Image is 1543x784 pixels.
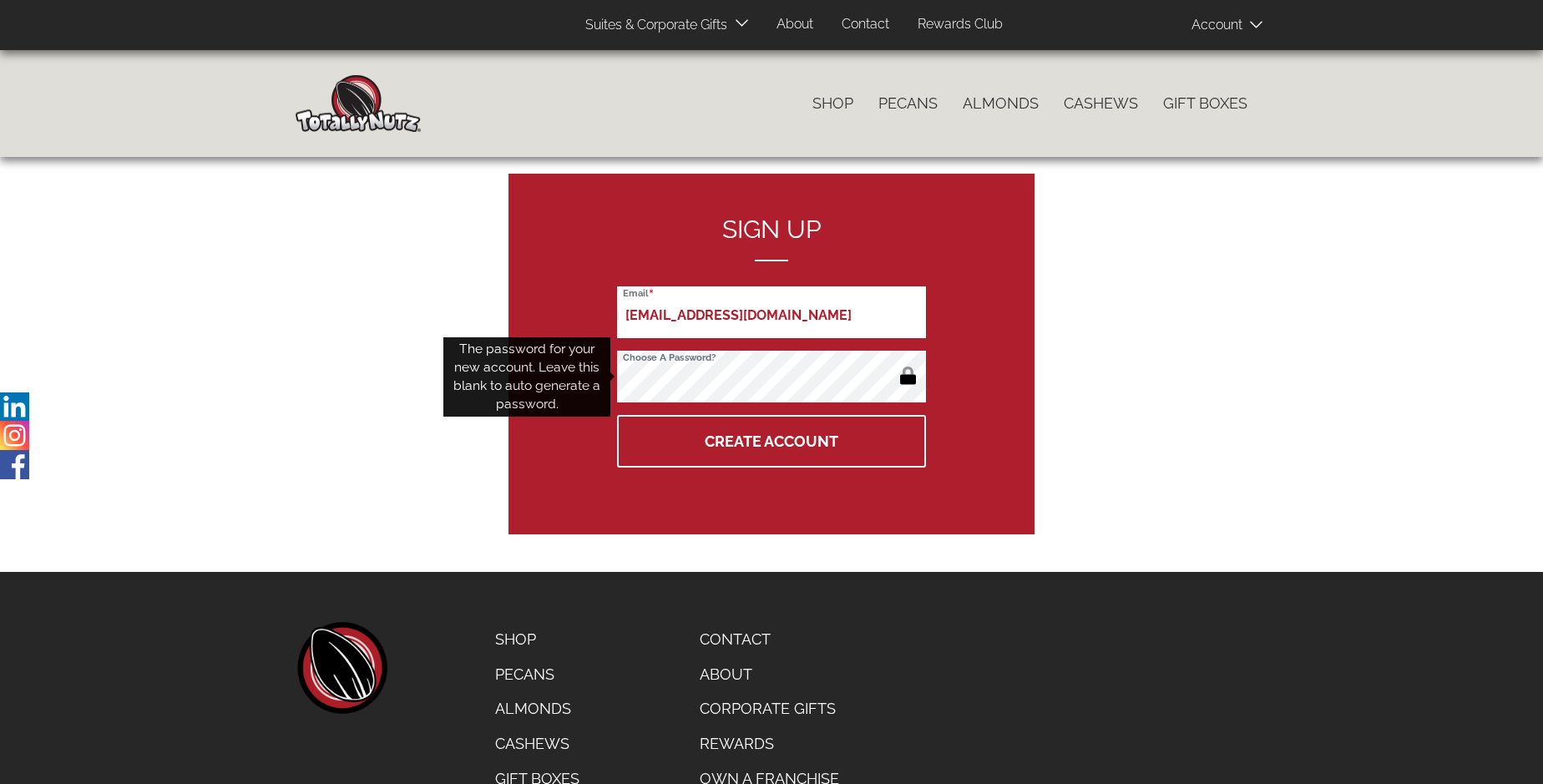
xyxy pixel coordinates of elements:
a: Corporate Gifts [687,691,852,726]
a: Cashews [1051,86,1151,121]
a: Shop [483,622,592,657]
a: Almonds [950,86,1051,121]
a: Gift Boxes [1151,86,1260,121]
a: Rewards [687,726,852,761]
a: About [764,8,826,41]
a: Almonds [483,691,592,726]
input: Email [617,286,926,338]
div: The password for your new account. Leave this blank to auto generate a password. [443,337,610,417]
a: Suites & Corporate Gifts [573,9,732,42]
a: Contact [829,8,902,41]
a: Pecans [866,86,950,121]
a: home [296,622,387,714]
a: Rewards Club [905,8,1015,41]
a: Contact [687,622,852,657]
button: Create Account [617,415,926,468]
h2: Sign up [617,215,926,261]
a: Shop [800,86,866,121]
img: Home [296,75,421,132]
a: Cashews [483,726,592,761]
a: Pecans [483,657,592,692]
a: About [687,657,852,692]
